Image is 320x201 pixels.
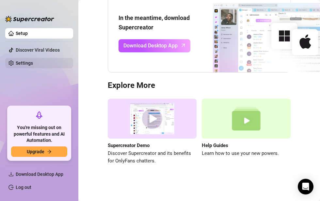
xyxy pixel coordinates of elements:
div: Open Intercom Messenger [298,179,313,194]
span: arrow-right [47,149,52,154]
a: Supercreator DemoDiscover Supercreator and its benefits for OnlyFans chatters. [108,99,197,165]
span: download [8,172,14,177]
img: logo-BBDzfeDw.svg [5,16,54,22]
a: Discover Viral Videos [16,47,60,53]
a: Settings [16,60,33,66]
img: supercreator demo [108,99,197,139]
a: Help GuidesLearn how to use your new powers. [202,99,291,165]
strong: Help Guides [202,142,228,148]
img: help guides [202,99,291,139]
span: You're missing out on powerful features and AI Automation. [11,125,67,144]
span: arrow-up [180,42,187,49]
strong: Supercreator Demo [108,142,150,148]
a: Download Desktop Apparrow-up [119,39,190,52]
a: Log out [16,185,31,190]
h3: Explore More [108,80,291,91]
button: Upgradearrow-right [11,146,67,157]
span: Download Desktop App [16,172,63,177]
span: rocket [35,111,43,119]
span: Download Desktop App [123,42,178,50]
strong: In the meantime, download Supercreator [119,14,190,30]
span: Upgrade [27,149,44,154]
a: Setup [16,31,28,36]
span: Learn how to use your new powers. [202,150,291,158]
span: Discover Supercreator and its benefits for OnlyFans chatters. [108,150,197,165]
